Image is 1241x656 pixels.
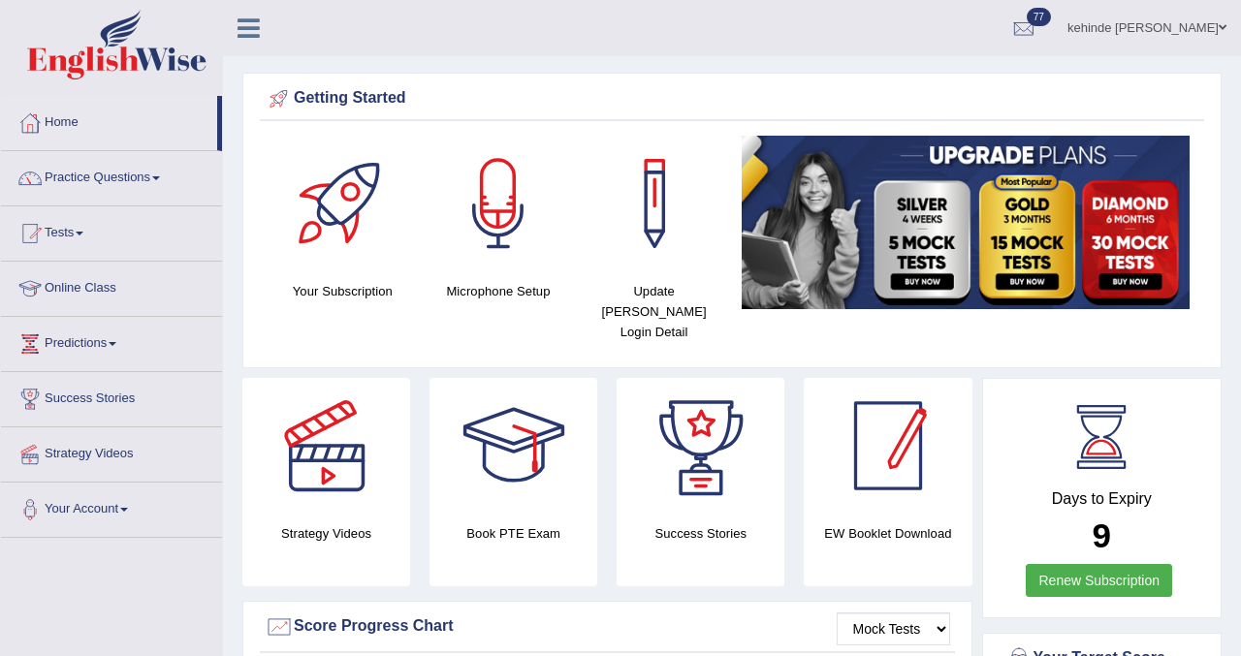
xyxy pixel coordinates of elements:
span: 77 [1027,8,1051,26]
a: Strategy Videos [1,427,222,476]
a: Practice Questions [1,151,222,200]
div: Getting Started [265,84,1199,113]
h4: Your Subscription [274,281,411,301]
div: Score Progress Chart [265,612,950,641]
h4: Strategy Videos [242,523,410,544]
a: Your Account [1,483,222,531]
a: Predictions [1,317,222,365]
a: Success Stories [1,372,222,421]
h4: Days to Expiry [1004,490,1200,508]
img: small5.jpg [742,136,1190,309]
h4: EW Booklet Download [804,523,971,544]
a: Home [1,96,217,144]
a: Tests [1,206,222,255]
h4: Microphone Setup [430,281,567,301]
a: Online Class [1,262,222,310]
a: Renew Subscription [1026,564,1172,597]
h4: Book PTE Exam [430,523,597,544]
h4: Update [PERSON_NAME] Login Detail [586,281,722,342]
h4: Success Stories [617,523,784,544]
b: 9 [1093,516,1111,554]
